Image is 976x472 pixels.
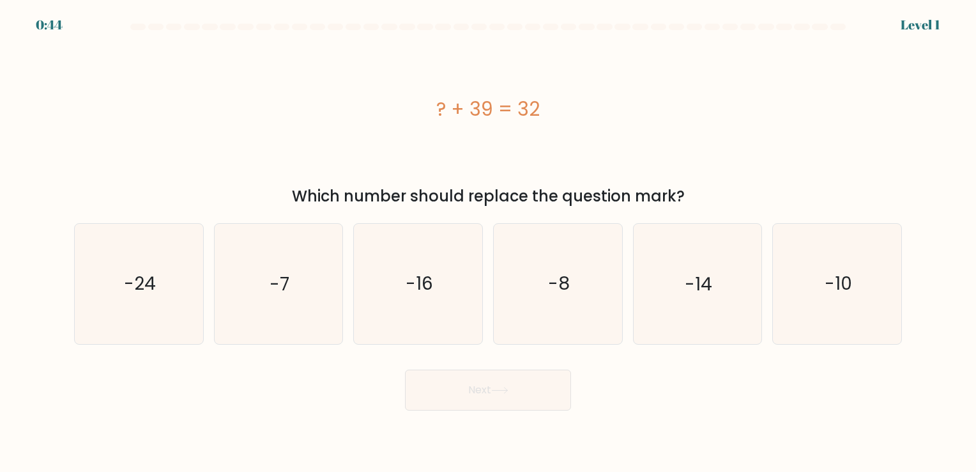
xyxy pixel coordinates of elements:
[405,370,571,411] button: Next
[82,185,894,208] div: Which number should replace the question mark?
[685,272,712,297] text: -14
[124,272,156,297] text: -24
[36,15,63,35] div: 0:44
[548,272,570,297] text: -8
[825,272,852,297] text: -10
[406,272,433,297] text: -16
[270,272,289,297] text: -7
[74,95,902,123] div: ? + 39 = 32
[901,15,940,35] div: Level 1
